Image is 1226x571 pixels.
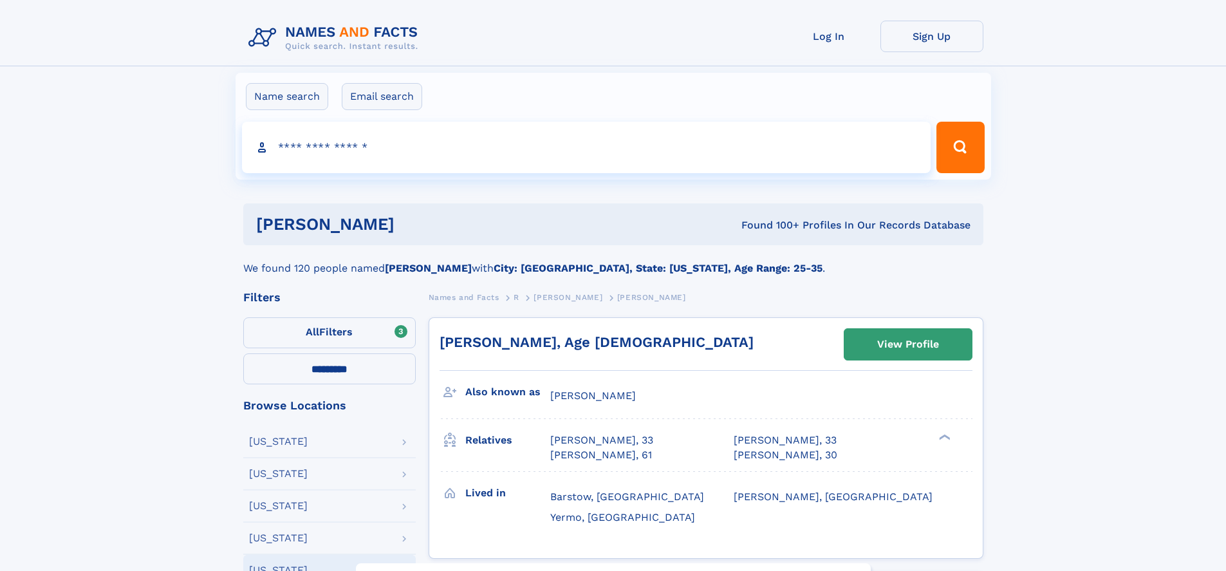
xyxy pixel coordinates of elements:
[429,289,499,305] a: Names and Facts
[249,533,308,543] div: [US_STATE]
[243,292,416,303] div: Filters
[534,293,602,302] span: [PERSON_NAME]
[550,511,695,523] span: Yermo, [GEOGRAPHIC_DATA]
[242,122,931,173] input: search input
[249,436,308,447] div: [US_STATE]
[246,83,328,110] label: Name search
[734,448,837,462] a: [PERSON_NAME], 30
[844,329,972,360] a: View Profile
[617,293,686,302] span: [PERSON_NAME]
[385,262,472,274] b: [PERSON_NAME]
[494,262,822,274] b: City: [GEOGRAPHIC_DATA], State: [US_STATE], Age Range: 25-35
[550,448,652,462] a: [PERSON_NAME], 61
[306,326,319,338] span: All
[568,218,971,232] div: Found 100+ Profiles In Our Records Database
[514,289,519,305] a: R
[550,433,653,447] a: [PERSON_NAME], 33
[734,433,837,447] a: [PERSON_NAME], 33
[514,293,519,302] span: R
[243,245,983,276] div: We found 120 people named with .
[243,21,429,55] img: Logo Names and Facts
[342,83,422,110] label: Email search
[465,381,550,403] h3: Also known as
[249,469,308,479] div: [US_STATE]
[936,433,951,442] div: ❯
[734,491,933,503] span: [PERSON_NAME], [GEOGRAPHIC_DATA]
[243,317,416,348] label: Filters
[936,122,984,173] button: Search Button
[243,400,416,411] div: Browse Locations
[256,216,568,232] h1: [PERSON_NAME]
[465,482,550,504] h3: Lived in
[550,389,636,402] span: [PERSON_NAME]
[880,21,983,52] a: Sign Up
[249,501,308,511] div: [US_STATE]
[550,491,704,503] span: Barstow, [GEOGRAPHIC_DATA]
[465,429,550,451] h3: Relatives
[440,334,754,350] a: [PERSON_NAME], Age [DEMOGRAPHIC_DATA]
[777,21,880,52] a: Log In
[534,289,602,305] a: [PERSON_NAME]
[877,330,939,359] div: View Profile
